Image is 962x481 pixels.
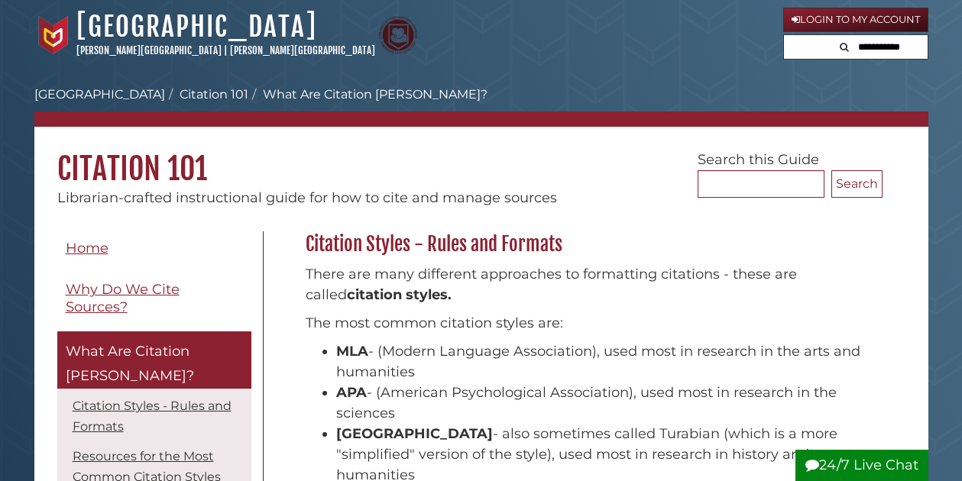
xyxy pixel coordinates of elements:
img: Calvin University [34,16,73,54]
h1: Citation 101 [34,127,928,188]
li: - (American Psychological Association), used most in research in the sciences [336,383,875,424]
button: 24/7 Live Chat [795,450,928,481]
a: [GEOGRAPHIC_DATA] [76,10,317,44]
a: Why Do We Cite Sources? [57,273,251,324]
li: What Are Citation [PERSON_NAME]? [248,86,487,104]
span: Librarian-crafted instructional guide for how to cite and manage sources [57,189,557,206]
strong: MLA [336,343,368,360]
button: Search [835,35,853,56]
img: Calvin Theological Seminary [379,16,417,54]
strong: citation styles. [347,286,452,303]
li: - (Modern Language Association), used most in research in the arts and humanities [336,341,875,383]
a: What Are Citation [PERSON_NAME]? [57,331,251,389]
a: Citation 101 [180,87,248,102]
h2: Citation Styles - Rules and Formats [298,232,883,257]
span: What Are Citation [PERSON_NAME]? [66,343,194,384]
nav: breadcrumb [34,86,928,127]
span: Home [66,240,109,257]
i: Search [840,42,849,52]
a: Home [57,231,251,266]
span: Why Do We Cite Sources? [66,281,180,315]
a: Citation Styles - Rules and Formats [73,399,232,434]
button: Search [831,170,883,198]
a: [PERSON_NAME][GEOGRAPHIC_DATA] [230,44,375,56]
a: Login to My Account [783,8,928,32]
a: [GEOGRAPHIC_DATA] [34,87,165,102]
p: The most common citation styles are: [306,313,875,334]
p: There are many different approaches to formatting citations - these are called [306,264,875,305]
strong: APA [336,384,367,401]
span: | [224,44,228,56]
strong: [GEOGRAPHIC_DATA] [336,425,493,442]
a: [PERSON_NAME][GEOGRAPHIC_DATA] [76,44,222,56]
